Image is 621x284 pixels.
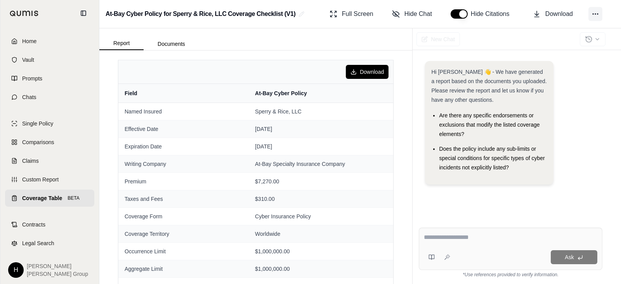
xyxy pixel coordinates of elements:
[22,138,54,146] span: Comparisons
[27,262,88,270] span: [PERSON_NAME]
[125,265,243,273] span: Aggregate Limit
[342,9,373,19] span: Full Screen
[10,10,39,16] img: Qumis Logo
[22,75,42,82] span: Prompts
[255,230,387,238] span: Worldwide
[431,69,546,103] span: Hi [PERSON_NAME] 👋 - We have generated a report based on the documents you uploaded. Please revie...
[389,6,435,22] button: Hide Chat
[5,51,94,68] a: Vault
[22,221,45,228] span: Contracts
[249,84,393,103] th: At-Bay Cyber Policy
[5,235,94,252] a: Legal Search
[125,160,243,168] span: Writing Company
[27,270,88,278] span: [PERSON_NAME] Group
[5,190,94,207] a: Coverage TableBETA
[22,239,54,247] span: Legal Search
[77,7,90,19] button: Collapse sidebar
[255,125,387,133] span: [DATE]
[99,37,144,50] button: Report
[545,9,573,19] span: Download
[144,38,199,50] button: Documents
[255,213,387,220] span: Cyber Insurance Policy
[22,176,59,183] span: Custom Report
[5,134,94,151] a: Comparisons
[326,6,376,22] button: Full Screen
[22,120,53,127] span: Single Policy
[551,250,597,264] button: Ask
[255,143,387,150] span: [DATE]
[125,125,243,133] span: Effective Date
[419,270,602,278] div: *Use references provided to verify information.
[404,9,432,19] span: Hide Chat
[22,157,39,165] span: Claims
[125,178,243,185] span: Premium
[346,65,389,79] button: Download
[5,152,94,169] a: Claims
[22,93,36,101] span: Chats
[5,171,94,188] a: Custom Report
[8,262,24,278] div: H
[106,7,295,21] h2: At-Bay Cyber Policy for Sperry & Rice, LLC Coverage Checklist (V1)
[22,37,36,45] span: Home
[125,143,243,150] span: Expiration Date
[471,9,514,19] span: Hide Citations
[125,230,243,238] span: Coverage Territory
[255,160,387,168] span: At-Bay Specialty Insurance Company
[255,108,387,115] span: Sperry & Rice, LLC
[565,254,574,260] span: Ask
[65,194,82,202] span: BETA
[255,265,387,273] span: $1,000,000.00
[5,115,94,132] a: Single Policy
[125,247,243,255] span: Occurrence Limit
[439,146,545,171] span: Does the policy include any sub-limits or special conditions for specific types of cyber incident...
[118,84,249,103] th: Field
[125,195,243,203] span: Taxes and Fees
[255,178,387,185] span: $7,270.00
[255,247,387,255] span: $1,000,000.00
[5,89,94,106] a: Chats
[22,56,34,64] span: Vault
[5,70,94,87] a: Prompts
[439,112,539,137] span: Are there any specific endorsements or exclusions that modify the listed coverage elements?
[5,33,94,50] a: Home
[5,216,94,233] a: Contracts
[22,194,62,202] span: Coverage Table
[530,6,576,22] button: Download
[125,108,243,115] span: Named Insured
[125,213,243,220] span: Coverage Form
[255,195,387,203] span: $310.00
